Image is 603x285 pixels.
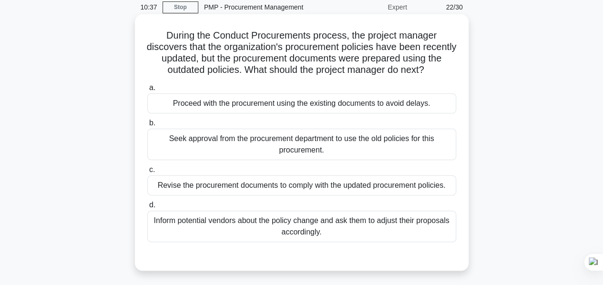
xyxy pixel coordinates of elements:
[149,165,155,173] span: c.
[163,1,198,13] a: Stop
[147,175,456,195] div: Revise the procurement documents to comply with the updated procurement policies.
[149,201,155,209] span: d.
[147,93,456,113] div: Proceed with the procurement using the existing documents to avoid delays.
[149,119,155,127] span: b.
[146,30,457,76] h5: During the Conduct Procurements process, the project manager discovers that the organization's pr...
[147,211,456,242] div: Inform potential vendors about the policy change and ask them to adjust their proposals accordingly.
[147,129,456,160] div: Seek approval from the procurement department to use the old policies for this procurement.
[149,83,155,92] span: a.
